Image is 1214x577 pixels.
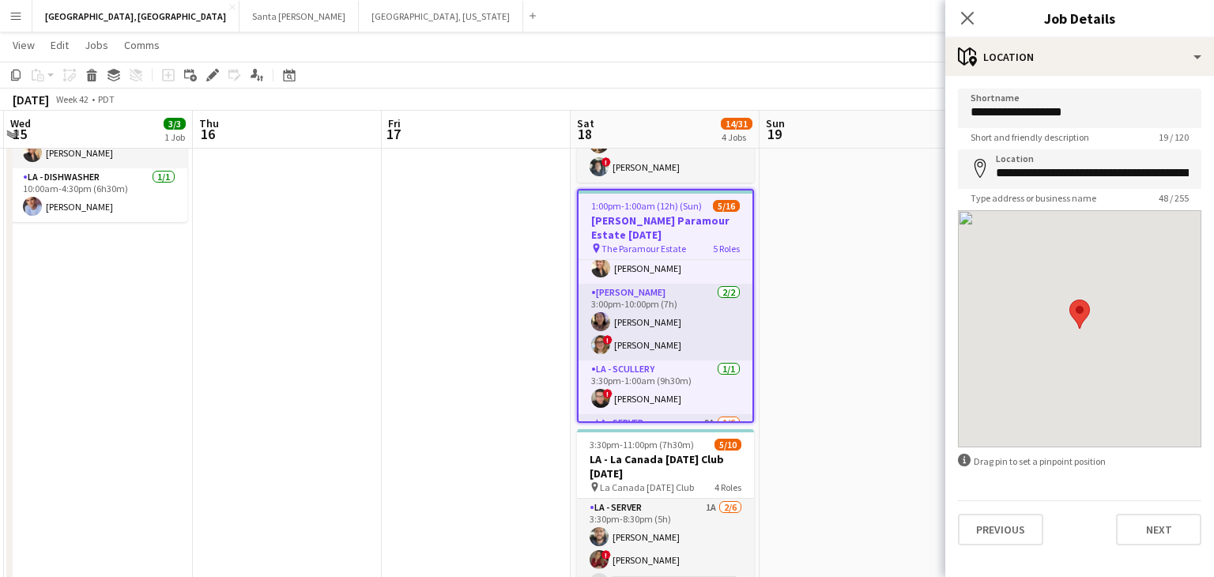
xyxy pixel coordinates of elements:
[1116,514,1201,545] button: Next
[579,284,752,360] app-card-role: [PERSON_NAME]2/23:00pm-10:00pm (7h)[PERSON_NAME]![PERSON_NAME]
[958,192,1109,204] span: Type address or business name
[958,454,1201,469] div: Drag pin to set a pinpoint position
[85,38,108,52] span: Jobs
[1146,131,1201,143] span: 19 / 120
[603,389,613,398] span: !
[164,131,185,143] div: 1 Job
[8,125,31,143] span: 15
[713,243,740,255] span: 5 Roles
[958,514,1043,545] button: Previous
[721,118,752,130] span: 14/31
[44,35,75,55] a: Edit
[763,125,785,143] span: 19
[78,35,115,55] a: Jobs
[958,131,1102,143] span: Short and friendly description
[386,125,401,143] span: 17
[13,38,35,52] span: View
[713,200,740,212] span: 5/16
[577,189,754,423] app-job-card: 1:00pm-1:00am (12h) (Sun)5/16[PERSON_NAME] Paramour Estate [DATE] The Paramour Estate5 Roles Capt...
[945,8,1214,28] h3: Job Details
[577,452,754,481] h3: LA - La Canada [DATE] Club [DATE]
[32,1,239,32] button: [GEOGRAPHIC_DATA], [GEOGRAPHIC_DATA]
[359,1,523,32] button: [GEOGRAPHIC_DATA], [US_STATE]
[10,168,187,222] app-card-role: LA - Dishwasher1/110:00am-4:30pm (6h30m)[PERSON_NAME]
[388,116,401,130] span: Fri
[1146,192,1201,204] span: 48 / 255
[600,481,694,493] span: La Canada [DATE] Club
[714,481,741,493] span: 4 Roles
[579,360,752,414] app-card-role: LA - Scullery1/13:30pm-1:00am (9h30m)![PERSON_NAME]
[197,125,219,143] span: 16
[591,200,702,212] span: 1:00pm-1:00am (12h) (Sun)
[601,550,611,560] span: !
[10,116,31,130] span: Wed
[98,93,115,105] div: PDT
[575,125,594,143] span: 18
[766,116,785,130] span: Sun
[199,116,219,130] span: Thu
[124,38,160,52] span: Comms
[601,243,686,255] span: The Paramour Estate
[6,35,41,55] a: View
[590,439,694,451] span: 3:30pm-11:00pm (7h30m)
[579,213,752,242] h3: [PERSON_NAME] Paramour Estate [DATE]
[945,38,1214,76] div: Location
[239,1,359,32] button: Santa [PERSON_NAME]
[603,335,613,345] span: !
[164,118,186,130] span: 3/3
[13,92,49,107] div: [DATE]
[601,157,611,167] span: !
[714,439,741,451] span: 5/10
[722,131,752,143] div: 4 Jobs
[577,116,594,130] span: Sat
[118,35,166,55] a: Comms
[52,93,92,105] span: Week 42
[51,38,69,52] span: Edit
